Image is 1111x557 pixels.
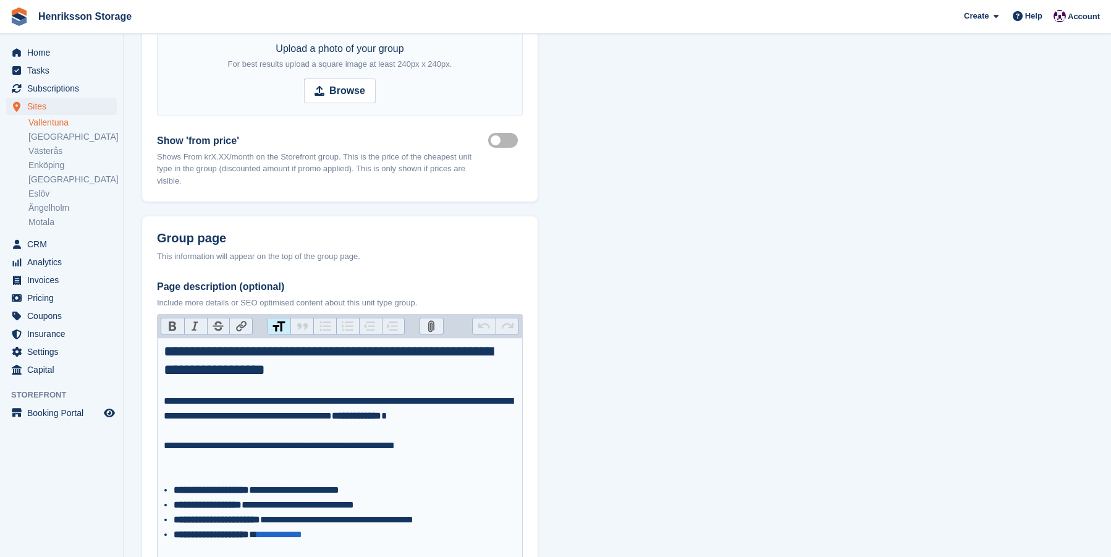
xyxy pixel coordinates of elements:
[6,307,117,325] a: menu
[11,389,123,401] span: Storefront
[6,44,117,61] a: menu
[1054,10,1066,22] img: Joel Isaksson
[382,318,405,334] button: Increase Level
[157,279,523,294] label: Page description (optional)
[184,318,207,334] button: Italic
[28,188,117,200] a: Eslöv
[6,289,117,307] a: menu
[329,83,365,98] strong: Browse
[102,406,117,420] a: Preview store
[28,159,117,171] a: Enköping
[207,318,230,334] button: Strikethrough
[359,318,382,334] button: Decrease Level
[33,6,137,27] a: Henriksson Storage
[27,325,101,342] span: Insurance
[28,117,117,129] a: Vallentuna
[27,289,101,307] span: Pricing
[28,174,117,185] a: [GEOGRAPHIC_DATA]
[28,131,117,143] a: [GEOGRAPHIC_DATA]
[27,62,101,79] span: Tasks
[27,253,101,271] span: Analytics
[228,41,452,71] div: Upload a photo of your group
[6,253,117,271] a: menu
[496,318,518,334] button: Redo
[304,79,376,103] input: Browse
[27,361,101,378] span: Capital
[6,271,117,289] a: menu
[313,318,336,334] button: Bullets
[27,404,101,422] span: Booking Portal
[157,231,523,245] h2: Group page
[473,318,496,334] button: Undo
[28,216,117,228] a: Motala
[157,250,523,263] div: This information will appear on the top of the group page.
[1068,11,1100,23] span: Account
[28,202,117,214] a: Ängelholm
[6,404,117,422] a: menu
[290,318,313,334] button: Quote
[28,145,117,157] a: Västerås
[157,297,523,309] p: Include more details or SEO optimised content about this unit type group.
[27,307,101,325] span: Coupons
[157,134,488,148] label: Show 'from price'
[27,98,101,115] span: Sites
[6,236,117,253] a: menu
[229,318,252,334] button: Link
[10,7,28,26] img: stora-icon-8386f47178a22dfd0bd8f6a31ec36ba5ce8667c1dd55bd0f319d3a0aa187defe.svg
[157,151,488,187] p: Shows From krX.XX/month on the Storefront group. This is the price of the cheapest unit type in t...
[27,80,101,97] span: Subscriptions
[336,318,359,334] button: Numbers
[161,318,184,334] button: Bold
[488,139,523,141] label: Show lowest price
[27,236,101,253] span: CRM
[6,62,117,79] a: menu
[6,325,117,342] a: menu
[420,318,443,334] button: Attach Files
[228,59,452,69] span: For best results upload a square image at least 240px x 240px.
[1025,10,1042,22] span: Help
[6,80,117,97] a: menu
[27,271,101,289] span: Invoices
[27,343,101,360] span: Settings
[268,318,291,334] button: Heading
[6,343,117,360] a: menu
[6,361,117,378] a: menu
[27,44,101,61] span: Home
[964,10,989,22] span: Create
[6,98,117,115] a: menu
